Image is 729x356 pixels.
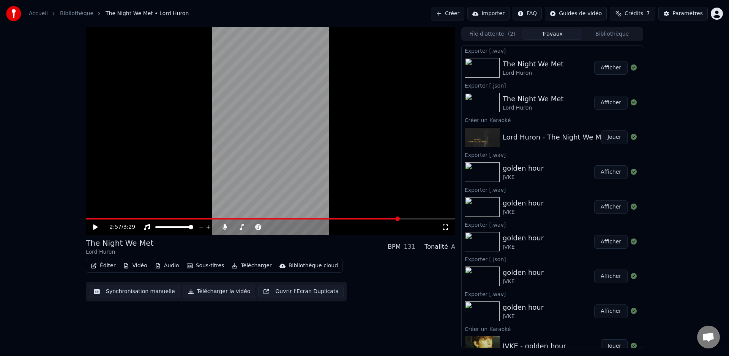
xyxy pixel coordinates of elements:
[152,260,182,271] button: Audio
[545,7,607,20] button: Guides de vidéo
[424,242,448,251] div: Tonalité
[601,130,628,144] button: Jouer
[89,285,180,298] button: Synchronisation manuelle
[503,233,544,243] div: golden hour
[467,7,510,20] button: Importer
[503,278,544,285] div: JVKE
[594,61,628,75] button: Afficher
[462,115,643,124] div: Créer un Karaoké
[110,223,121,231] span: 2:57
[258,285,344,298] button: Ouvrir l'Ecran Duplicata
[601,339,628,353] button: Jouer
[646,10,650,17] span: 7
[610,7,655,20] button: Crédits7
[625,10,643,17] span: Crédits
[594,304,628,318] button: Afficher
[503,163,544,174] div: golden hour
[462,185,643,194] div: Exporter [.wav]
[123,223,135,231] span: 3:29
[658,7,708,20] button: Paramètres
[503,69,563,77] div: Lord Huron
[110,223,128,231] div: /
[462,324,643,333] div: Créer un Karaoké
[86,238,153,248] div: The Night We Met
[672,10,703,17] div: Paramètres
[594,200,628,214] button: Afficher
[462,220,643,229] div: Exporter [.wav]
[29,10,48,17] a: Accueil
[462,81,643,90] div: Exporter [.json]
[88,260,118,271] button: Éditer
[60,10,93,17] a: Bibliothèque
[503,198,544,209] div: golden hour
[462,46,643,55] div: Exporter [.wav]
[503,132,608,143] div: Lord Huron - The Night We Met
[86,248,153,256] div: Lord Huron
[582,29,642,40] button: Bibliothèque
[594,270,628,283] button: Afficher
[184,260,227,271] button: Sous-titres
[522,29,582,40] button: Travaux
[404,242,416,251] div: 131
[229,260,275,271] button: Télécharger
[120,260,150,271] button: Vidéo
[388,242,401,251] div: BPM
[503,243,544,251] div: JVKE
[106,10,189,17] span: The Night We Met • Lord Huron
[29,10,189,17] nav: breadcrumb
[503,59,563,69] div: The Night We Met
[594,96,628,110] button: Afficher
[462,150,643,159] div: Exporter [.wav]
[503,94,563,104] div: The Night We Met
[697,326,720,348] a: Ouvrir le chat
[183,285,256,298] button: Télécharger la vidéo
[594,235,628,249] button: Afficher
[451,242,455,251] div: A
[594,165,628,179] button: Afficher
[462,254,643,263] div: Exporter [.json]
[503,313,544,320] div: JVKE
[503,104,563,112] div: Lord Huron
[513,7,542,20] button: FAQ
[6,6,21,21] img: youka
[289,262,338,270] div: Bibliothèque cloud
[503,209,544,216] div: JVKE
[503,267,544,278] div: golden hour
[462,29,522,40] button: File d'attente
[503,341,566,351] div: JVKE - golden hour
[462,289,643,298] div: Exporter [.wav]
[508,30,516,38] span: ( 2 )
[431,7,464,20] button: Créer
[503,302,544,313] div: golden hour
[503,174,544,181] div: JVKE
